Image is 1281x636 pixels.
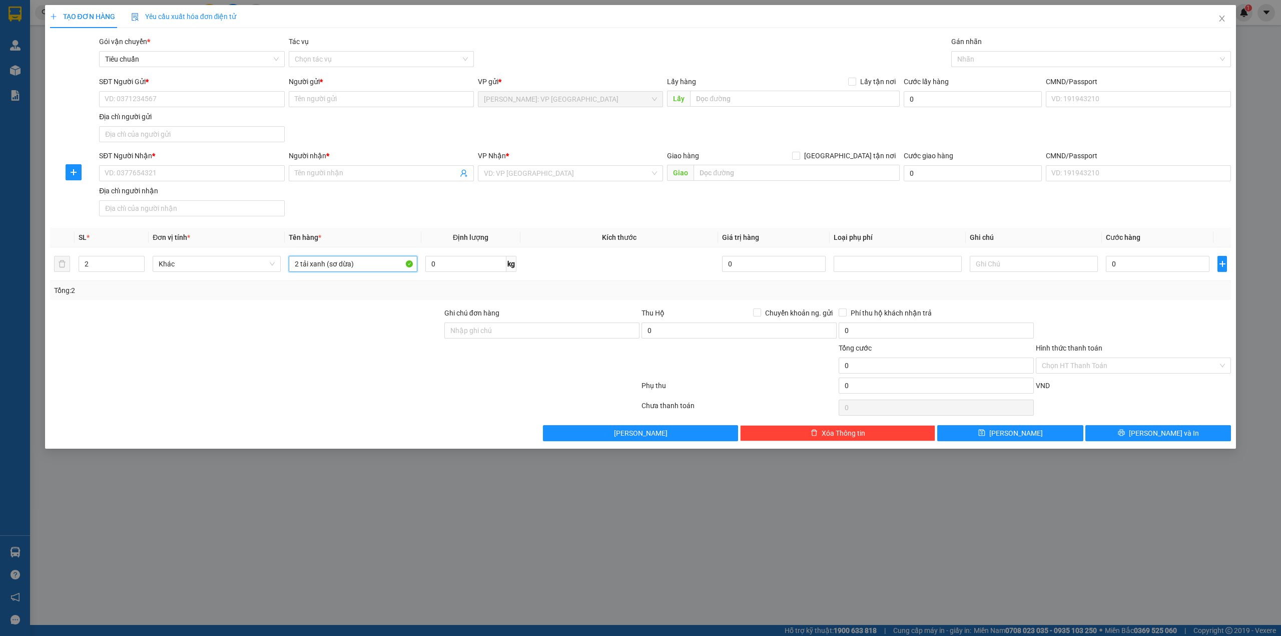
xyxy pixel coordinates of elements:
[1218,15,1226,23] span: close
[444,309,499,317] label: Ghi chú đơn hàng
[99,126,284,142] input: Địa chỉ của người gửi
[289,256,417,272] input: VD: Bàn, Ghế
[690,91,900,107] input: Dọc đường
[478,76,663,87] div: VP gửi
[50,13,115,21] span: TẠO ĐƠN HÀNG
[761,307,837,319] span: Chuyển khoản ng. gửi
[951,38,982,46] label: Gán nhãn
[904,78,949,86] label: Cước lấy hàng
[99,76,284,87] div: SĐT Người Gửi
[667,91,690,107] span: Lấy
[989,428,1043,439] span: [PERSON_NAME]
[847,307,936,319] span: Phí thu hộ khách nhận trả
[1085,425,1231,441] button: printer[PERSON_NAME] và In
[99,150,284,161] div: SĐT Người Nhận
[811,429,818,437] span: delete
[966,228,1102,247] th: Ghi chú
[1208,5,1236,33] button: Close
[830,228,966,247] th: Loại phụ phí
[1036,382,1050,390] span: VND
[1218,260,1226,268] span: plus
[66,164,82,180] button: plus
[1129,428,1199,439] span: [PERSON_NAME] và In
[453,233,488,241] span: Định lượng
[506,256,516,272] span: kg
[1106,233,1140,241] span: Cước hàng
[99,200,284,216] input: Địa chỉ của người nhận
[460,169,468,177] span: user-add
[667,165,694,181] span: Giao
[543,425,738,441] button: [PERSON_NAME]
[444,323,639,339] input: Ghi chú đơn hàng
[640,400,838,418] div: Chưa thanh toán
[642,309,665,317] span: Thu Hộ
[800,150,900,161] span: [GEOGRAPHIC_DATA] tận nơi
[289,76,474,87] div: Người gửi
[478,152,506,160] span: VP Nhận
[602,233,636,241] span: Kích thước
[970,256,1098,272] input: Ghi Chú
[99,38,150,46] span: Gói vận chuyển
[153,233,190,241] span: Đơn vị tính
[978,429,985,437] span: save
[640,380,838,398] div: Phụ thu
[856,76,900,87] span: Lấy tận nơi
[79,233,87,241] span: SL
[54,256,70,272] button: delete
[904,165,1042,181] input: Cước giao hàng
[667,152,699,160] span: Giao hàng
[159,256,275,271] span: Khác
[839,344,872,352] span: Tổng cước
[289,38,309,46] label: Tác vụ
[54,285,494,296] div: Tổng: 2
[1046,150,1231,161] div: CMND/Passport
[740,425,935,441] button: deleteXóa Thông tin
[614,428,668,439] span: [PERSON_NAME]
[99,111,284,122] div: Địa chỉ người gửi
[904,152,953,160] label: Cước giao hàng
[667,78,696,86] span: Lấy hàng
[289,233,321,241] span: Tên hàng
[131,13,237,21] span: Yêu cầu xuất hóa đơn điện tử
[50,13,57,20] span: plus
[484,92,657,107] span: Hồ Chí Minh: VP Quận Tân Phú
[722,233,759,241] span: Giá trị hàng
[1118,429,1125,437] span: printer
[99,185,284,196] div: Địa chỉ người nhận
[904,91,1042,107] input: Cước lấy hàng
[937,425,1083,441] button: save[PERSON_NAME]
[1046,76,1231,87] div: CMND/Passport
[1036,344,1102,352] label: Hình thức thanh toán
[289,150,474,161] div: Người nhận
[1217,256,1227,272] button: plus
[694,165,900,181] input: Dọc đường
[105,52,278,67] span: Tiêu chuẩn
[66,168,81,176] span: plus
[722,256,826,272] input: 0
[131,13,139,21] img: icon
[822,428,865,439] span: Xóa Thông tin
